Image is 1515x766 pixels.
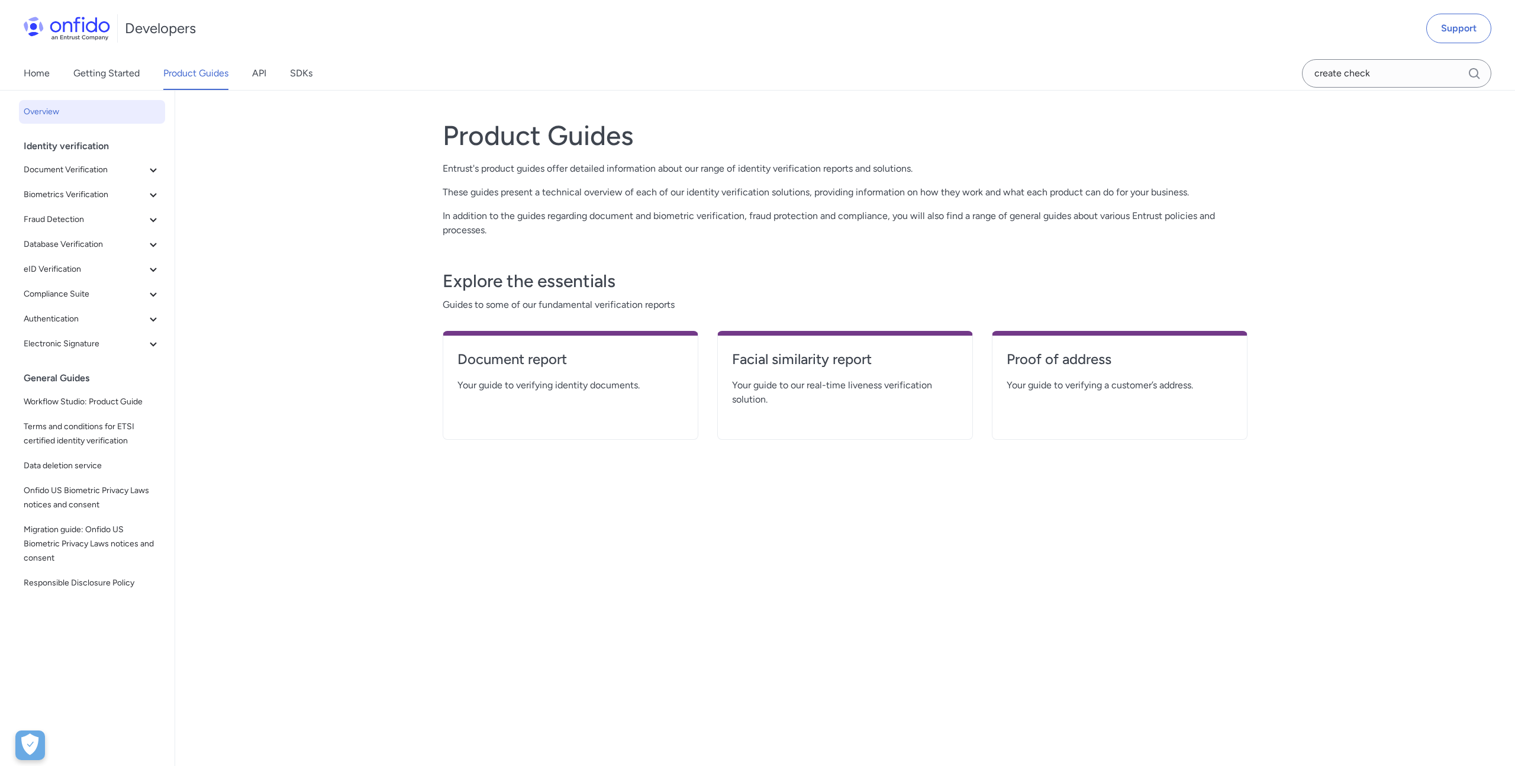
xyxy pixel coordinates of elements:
[19,571,165,595] a: Responsible Disclosure Policy
[443,298,1248,312] span: Guides to some of our fundamental verification reports
[24,576,160,590] span: Responsible Disclosure Policy
[443,162,1248,176] p: Entrust's product guides offer detailed information about our range of identity verification repo...
[19,258,165,281] button: eID Verification
[24,237,146,252] span: Database Verification
[24,523,160,565] span: Migration guide: Onfido US Biometric Privacy Laws notices and consent
[24,188,146,202] span: Biometrics Verification
[1007,378,1233,392] span: Your guide to verifying a customer’s address.
[24,312,146,326] span: Authentication
[24,337,146,351] span: Electronic Signature
[443,185,1248,199] p: These guides present a technical overview of each of our identity verification solutions, providi...
[15,730,45,760] div: Cookie Preferences
[732,350,958,378] a: Facial similarity report
[19,158,165,182] button: Document Verification
[24,134,170,158] div: Identity verification
[24,287,146,301] span: Compliance Suite
[24,459,160,473] span: Data deletion service
[1426,14,1491,43] a: Support
[24,395,160,409] span: Workflow Studio: Product Guide
[24,366,170,390] div: General Guides
[1302,59,1491,88] input: Onfido search input field
[19,518,165,570] a: Migration guide: Onfido US Biometric Privacy Laws notices and consent
[19,415,165,453] a: Terms and conditions for ETSI certified identity verification
[443,119,1248,152] h1: Product Guides
[732,350,958,369] h4: Facial similarity report
[290,57,312,90] a: SDKs
[24,17,110,40] img: Onfido Logo
[73,57,140,90] a: Getting Started
[24,420,160,448] span: Terms and conditions for ETSI certified identity verification
[19,183,165,207] button: Biometrics Verification
[252,57,266,90] a: API
[443,269,1248,293] h3: Explore the essentials
[457,350,684,378] a: Document report
[443,209,1248,237] p: In addition to the guides regarding document and biometric verification, fraud protection and com...
[19,100,165,124] a: Overview
[24,262,146,276] span: eID Verification
[19,332,165,356] button: Electronic Signature
[125,19,196,38] h1: Developers
[163,57,228,90] a: Product Guides
[19,307,165,331] button: Authentication
[19,233,165,256] button: Database Verification
[24,105,160,119] span: Overview
[457,350,684,369] h4: Document report
[24,57,50,90] a: Home
[732,378,958,407] span: Your guide to our real-time liveness verification solution.
[1007,350,1233,369] h4: Proof of address
[24,163,146,177] span: Document Verification
[15,730,45,760] button: Open Preferences
[24,213,146,227] span: Fraud Detection
[1007,350,1233,378] a: Proof of address
[19,454,165,478] a: Data deletion service
[19,282,165,306] button: Compliance Suite
[24,484,160,512] span: Onfido US Biometric Privacy Laws notices and consent
[19,390,165,414] a: Workflow Studio: Product Guide
[457,378,684,392] span: Your guide to verifying identity documents.
[19,479,165,517] a: Onfido US Biometric Privacy Laws notices and consent
[19,208,165,231] button: Fraud Detection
